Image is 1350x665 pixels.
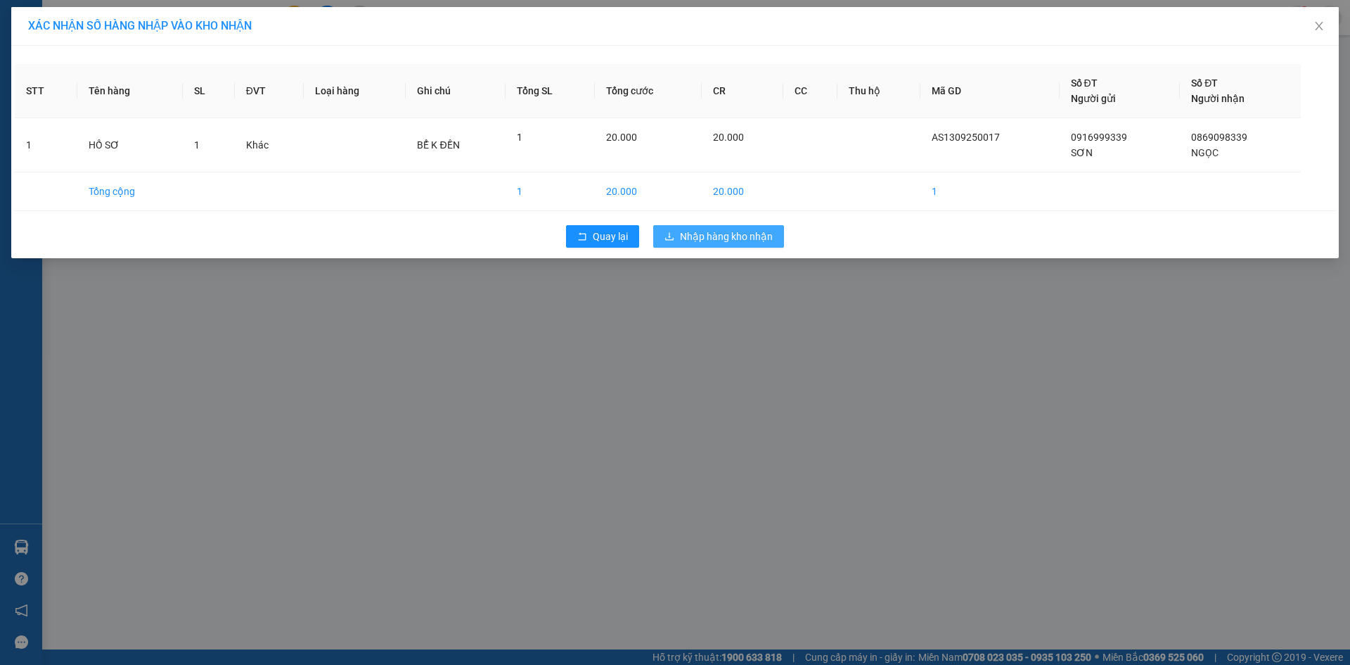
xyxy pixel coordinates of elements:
[1071,93,1116,104] span: Người gửi
[702,172,784,211] td: 20.000
[18,18,88,88] img: logo.jpg
[15,118,77,172] td: 1
[1071,147,1093,158] span: SƠN
[1191,93,1245,104] span: Người nhận
[1071,132,1127,143] span: 0916999339
[606,132,637,143] span: 20.000
[131,34,588,52] li: [STREET_ADDRESS][PERSON_NAME]. [GEOGRAPHIC_DATA], Tỉnh [GEOGRAPHIC_DATA]
[77,172,183,211] td: Tổng cộng
[235,64,304,118] th: ĐVT
[15,64,77,118] th: STT
[417,139,459,151] span: BỂ K ĐỀN
[517,132,522,143] span: 1
[304,64,406,118] th: Loại hàng
[595,64,702,118] th: Tổng cước
[702,64,784,118] th: CR
[783,64,837,118] th: CC
[713,132,744,143] span: 20.000
[1299,7,1339,46] button: Close
[183,64,235,118] th: SL
[194,139,200,151] span: 1
[680,229,773,244] span: Nhập hàng kho nhận
[1191,77,1218,89] span: Số ĐT
[77,64,183,118] th: Tên hàng
[18,102,210,149] b: GỬI : PV [GEOGRAPHIC_DATA]
[664,232,674,243] span: download
[1071,77,1098,89] span: Số ĐT
[920,172,1060,211] td: 1
[235,118,304,172] td: Khác
[77,118,183,172] td: HỒ SƠ
[595,172,702,211] td: 20.000
[566,225,639,248] button: rollbackQuay lại
[837,64,920,118] th: Thu hộ
[1191,132,1247,143] span: 0869098339
[593,229,628,244] span: Quay lại
[920,64,1060,118] th: Mã GD
[577,232,587,243] span: rollback
[131,52,588,70] li: Hotline: 1900 8153
[653,225,784,248] button: downloadNhập hàng kho nhận
[1313,20,1325,32] span: close
[506,172,595,211] td: 1
[1191,147,1219,158] span: NGỌC
[506,64,595,118] th: Tổng SL
[932,132,1000,143] span: AS1309250017
[406,64,505,118] th: Ghi chú
[28,19,252,32] span: XÁC NHẬN SỐ HÀNG NHẬP VÀO KHO NHẬN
